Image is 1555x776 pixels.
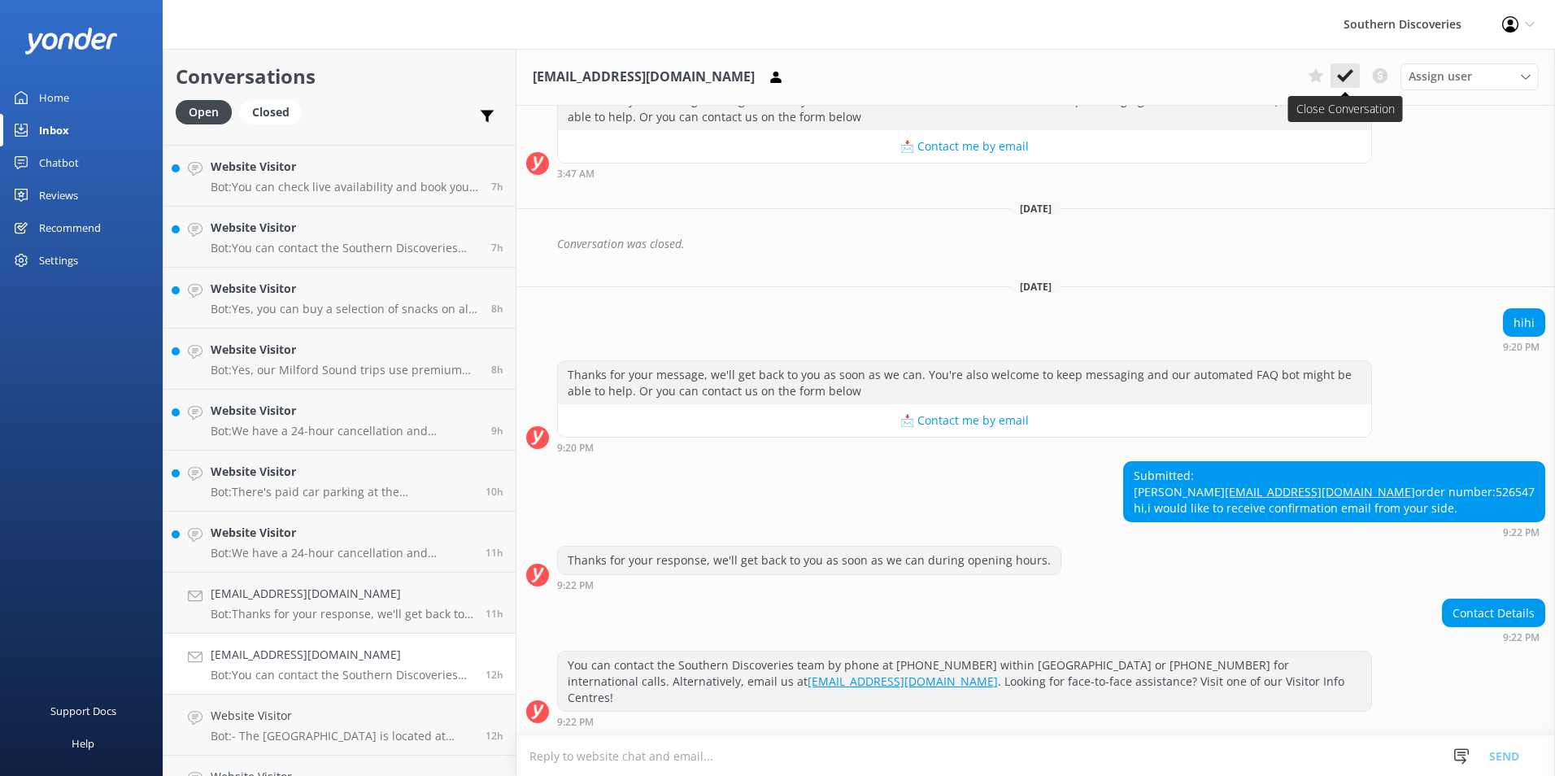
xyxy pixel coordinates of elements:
[808,674,998,689] a: [EMAIL_ADDRESS][DOMAIN_NAME]
[1503,528,1540,538] strong: 9:22 PM
[1443,599,1544,627] div: Contact Details
[211,302,479,316] p: Bot: Yes, you can buy a selection of snacks on all Milford Sound vessels, except the [DEMOGRAPHIC...
[163,573,516,634] a: [EMAIL_ADDRESS][DOMAIN_NAME]Bot:Thanks for your response, we'll get back to you as soon as we can...
[557,716,1372,727] div: Oct 12 2025 09:22pm (UTC +13:00) Pacific/Auckland
[486,729,503,743] span: Oct 12 2025 08:50pm (UTC +13:00) Pacific/Auckland
[163,695,516,756] a: Website VisitorBot:- The [GEOGRAPHIC_DATA] is located at [STREET_ADDRESS]. You can find direction...
[163,634,516,695] a: [EMAIL_ADDRESS][DOMAIN_NAME]Bot:You can contact the Southern Discoveries team by phone at [PHONE_...
[211,646,473,664] h4: [EMAIL_ADDRESS][DOMAIN_NAME]
[557,579,1061,591] div: Oct 12 2025 09:22pm (UTC +13:00) Pacific/Auckland
[211,546,473,560] p: Bot: We have a 24-hour cancellation and amendment policy. If you notify us more than 24 hours bef...
[1503,341,1545,352] div: Oct 12 2025 09:20pm (UTC +13:00) Pacific/Auckland
[1400,63,1539,89] div: Assign User
[486,485,503,499] span: Oct 12 2025 11:27pm (UTC +13:00) Pacific/Auckland
[176,100,232,124] div: Open
[491,424,503,438] span: Oct 12 2025 11:37pm (UTC +13:00) Pacific/Auckland
[39,179,78,211] div: Reviews
[558,130,1371,163] button: 📩 Contact me by email
[557,230,1545,258] div: Conversation was closed.
[211,607,473,621] p: Bot: Thanks for your response, we'll get back to you as soon as we can during opening hours.
[176,61,503,92] h2: Conversations
[486,607,503,621] span: Oct 12 2025 09:38pm (UTC +13:00) Pacific/Auckland
[39,244,78,277] div: Settings
[1124,462,1544,521] div: Submitted: [PERSON_NAME] order number:526547 hi,i would like to receive confirmation email from y...
[1442,631,1545,643] div: Oct 12 2025 09:22pm (UTC +13:00) Pacific/Auckland
[557,442,1372,453] div: Oct 12 2025 09:20pm (UTC +13:00) Pacific/Auckland
[240,102,310,120] a: Closed
[39,211,101,244] div: Recommend
[1010,202,1061,216] span: [DATE]
[1010,280,1061,294] span: [DATE]
[163,146,516,207] a: Website VisitorBot:You can check live availability and book your Milford Sound adventure on our w...
[557,168,1372,179] div: Oct 10 2025 03:47am (UTC +13:00) Pacific/Auckland
[24,28,118,54] img: yonder-white-logo.png
[211,158,479,176] h4: Website Visitor
[211,402,479,420] h4: Website Visitor
[50,695,116,727] div: Support Docs
[491,180,503,194] span: Oct 13 2025 02:14am (UTC +13:00) Pacific/Auckland
[211,524,473,542] h4: Website Visitor
[211,729,473,743] p: Bot: - The [GEOGRAPHIC_DATA] is located at [STREET_ADDRESS]. You can find directions here: [URL][...
[558,652,1371,711] div: You can contact the Southern Discoveries team by phone at [PHONE_NUMBER] within [GEOGRAPHIC_DATA]...
[163,207,516,268] a: Website VisitorBot:You can contact the Southern Discoveries team by phone at [PHONE_NUMBER] withi...
[1409,68,1472,85] span: Assign user
[558,404,1371,437] button: 📩 Contact me by email
[39,114,69,146] div: Inbox
[1503,633,1540,643] strong: 9:22 PM
[163,390,516,451] a: Website VisitorBot:We have a 24-hour cancellation and amendment policy. If you notify us more tha...
[211,341,479,359] h4: Website Visitor
[211,707,473,725] h4: Website Visitor
[557,443,594,453] strong: 9:20 PM
[1225,484,1415,499] a: [EMAIL_ADDRESS][DOMAIN_NAME]
[491,302,503,316] span: Oct 13 2025 01:12am (UTC +13:00) Pacific/Auckland
[72,727,94,760] div: Help
[211,668,473,682] p: Bot: You can contact the Southern Discoveries team by phone at [PHONE_NUMBER] within [GEOGRAPHIC_...
[163,512,516,573] a: Website VisitorBot:We have a 24-hour cancellation and amendment policy. If you notify us more tha...
[211,424,479,438] p: Bot: We have a 24-hour cancellation and amendment policy. If you notify us more than 24 hours bef...
[558,361,1371,404] div: Thanks for your message, we'll get back to you as soon as we can. You're also welcome to keep mes...
[486,546,503,560] span: Oct 12 2025 10:10pm (UTC +13:00) Pacific/Auckland
[1503,342,1540,352] strong: 9:20 PM
[240,100,302,124] div: Closed
[533,67,755,88] h3: [EMAIL_ADDRESS][DOMAIN_NAME]
[211,180,479,194] p: Bot: You can check live availability and book your Milford Sound adventure on our website.
[211,363,479,377] p: Bot: Yes, our Milford Sound trips use premium glass-roof coaches, ensuring you won't miss any stu...
[163,268,516,329] a: Website VisitorBot:Yes, you can buy a selection of snacks on all Milford Sound vessels, except th...
[1123,526,1545,538] div: Oct 12 2025 09:22pm (UTC +13:00) Pacific/Auckland
[176,102,240,120] a: Open
[557,169,595,179] strong: 3:47 AM
[211,219,479,237] h4: Website Visitor
[1504,309,1544,337] div: hihi
[39,81,69,114] div: Home
[211,280,479,298] h4: Website Visitor
[557,717,594,727] strong: 9:22 PM
[486,668,503,682] span: Oct 12 2025 09:22pm (UTC +13:00) Pacific/Auckland
[211,585,473,603] h4: [EMAIL_ADDRESS][DOMAIN_NAME]
[557,581,594,591] strong: 9:22 PM
[163,329,516,390] a: Website VisitorBot:Yes, our Milford Sound trips use premium glass-roof coaches, ensuring you won'...
[211,485,473,499] p: Bot: There's paid car parking at the [GEOGRAPHIC_DATA]. More information can be found at [URL][DO...
[211,463,473,481] h4: Website Visitor
[211,241,479,255] p: Bot: You can contact the Southern Discoveries team by phone at [PHONE_NUMBER] within [GEOGRAPHIC_...
[491,241,503,255] span: Oct 13 2025 01:49am (UTC +13:00) Pacific/Auckland
[558,87,1371,130] div: Thanks for your message, we'll get back to you as soon as we can. You're also welcome to keep mes...
[163,451,516,512] a: Website VisitorBot:There's paid car parking at the [GEOGRAPHIC_DATA]. More information can be fou...
[558,547,1061,574] div: Thanks for your response, we'll get back to you as soon as we can during opening hours.
[526,230,1545,258] div: 2025-10-10T21:37:55.194
[491,363,503,377] span: Oct 13 2025 12:53am (UTC +13:00) Pacific/Auckland
[39,146,79,179] div: Chatbot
